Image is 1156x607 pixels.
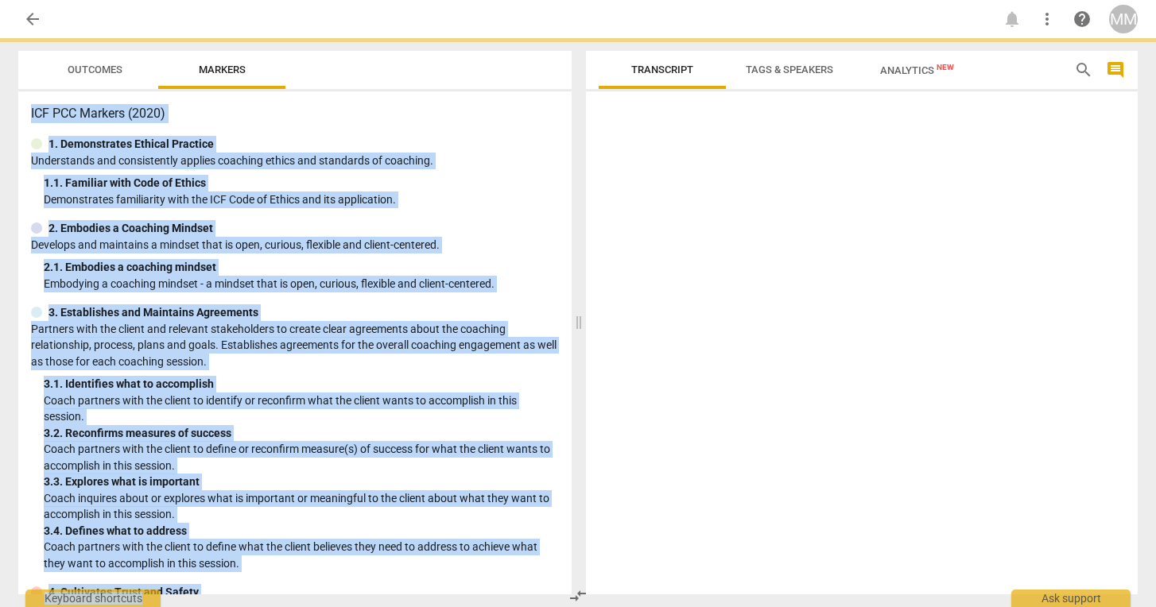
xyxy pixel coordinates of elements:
[31,321,559,370] p: Partners with the client and relevant stakeholders to create clear agreements about the coaching ...
[1038,10,1057,29] span: more_vert
[1074,60,1093,79] span: search
[31,237,559,253] p: Develops and maintains a mindset that is open, curious, flexible and client-centered.
[44,376,559,392] div: 3. 1. Identifies what to accomplish
[44,490,559,523] p: Coach inquires about or explores what is important or meaningful to the client about what they wa...
[25,590,161,607] div: Keyboard shortcuts
[937,63,954,72] span: New
[44,259,559,276] div: 2. 1. Embodies a coaching mindset
[44,441,559,474] p: Coach partners with the client to define or reconfirm measure(s) of success for what the client w...
[1109,5,1138,33] button: MM
[48,584,199,601] p: 4. Cultivates Trust and Safety
[31,153,559,169] p: Understands and consistently applies coaching ethics and standards of coaching.
[44,276,559,292] p: Embodying a coaching mindset - a mindset that is open, curious, flexible and client-centered.
[1073,10,1092,29] span: help
[68,64,122,75] span: Outcomes
[199,64,246,75] span: Markers
[1103,57,1128,83] button: Show/Hide comments
[44,474,559,490] div: 3. 3. Explores what is important
[44,175,559,191] div: 1. 1. Familiar with Code of Ethics
[44,425,559,442] div: 3. 2. Reconfirms measures of success
[48,304,258,321] p: 3. Establishes and Maintains Agreements
[48,220,213,237] p: 2. Embodies a Coaching Mindset
[1071,57,1096,83] button: Search
[44,392,559,425] p: Coach partners with the client to identify or reconfirm what the client wants to accomplish in th...
[1106,60,1125,79] span: comment
[1011,590,1131,607] div: Ask support
[1068,5,1096,33] a: Help
[31,104,559,123] h3: ICF PCC Markers (2020)
[880,64,954,76] span: Analytics
[746,64,833,75] span: Tags & Speakers
[44,523,559,539] div: 3. 4. Defines what to address
[44,539,559,571] p: Coach partners with the client to define what the client believes they need to address to achieve...
[23,10,42,29] span: arrow_back
[48,136,214,153] p: 1. Demonstrates Ethical Practice
[631,64,693,75] span: Transcript
[568,586,588,605] span: compare_arrows
[44,191,559,208] p: Demonstrates familiarity with the ICF Code of Ethics and its application.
